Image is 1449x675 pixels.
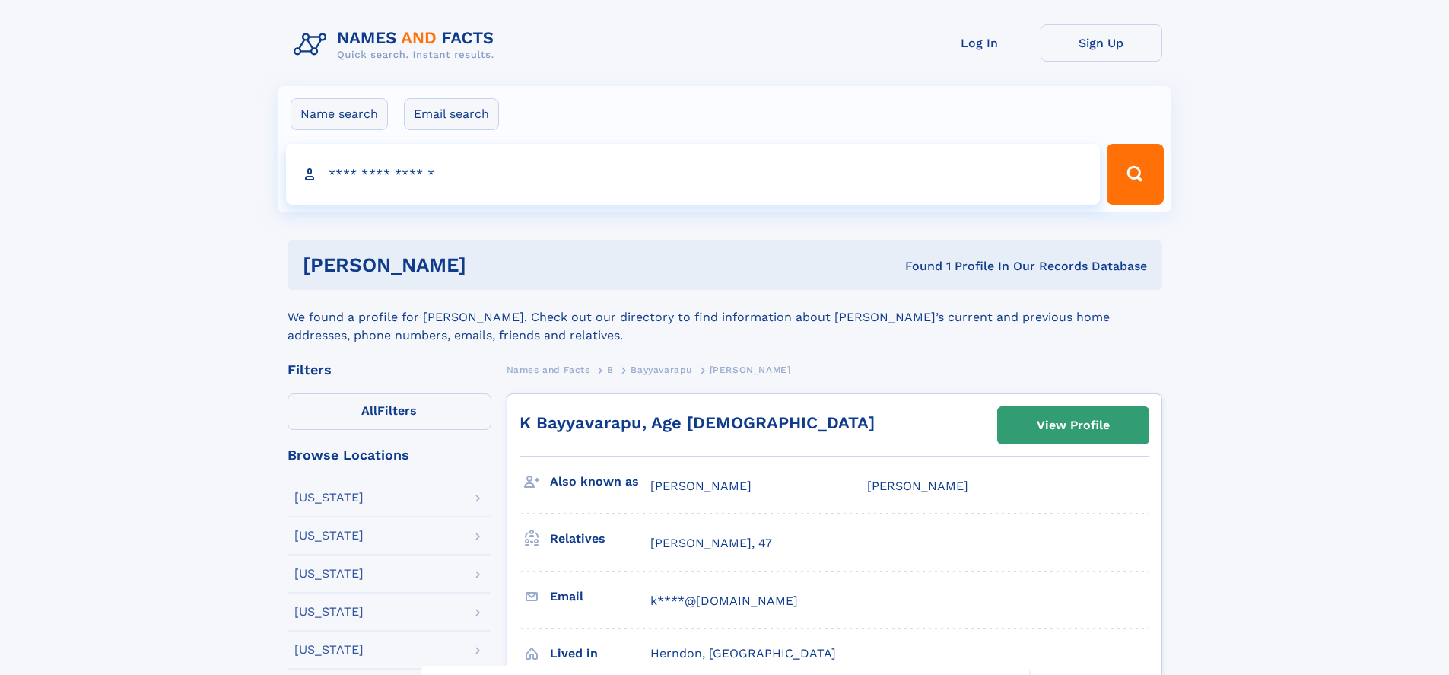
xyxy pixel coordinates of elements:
[607,365,614,375] span: B
[650,646,836,661] span: Herndon, [GEOGRAPHIC_DATA]
[550,584,650,610] h3: Email
[685,258,1147,275] div: Found 1 Profile In Our Records Database
[607,360,614,379] a: B
[1107,144,1163,205] button: Search Button
[998,407,1149,444] a: View Profile
[919,24,1041,62] a: Log In
[867,479,968,493] span: [PERSON_NAME]
[631,365,692,375] span: Bayyavarapu
[550,526,650,552] h3: Relatives
[288,24,507,65] img: Logo Names and Facts
[288,290,1162,345] div: We found a profile for [PERSON_NAME]. Check out our directory to find information about [PERSON_N...
[550,641,650,667] h3: Lived in
[507,360,590,379] a: Names and Facts
[650,479,752,493] span: [PERSON_NAME]
[291,98,388,130] label: Name search
[286,144,1101,205] input: search input
[294,568,364,580] div: [US_STATE]
[404,98,499,130] label: Email search
[288,363,491,377] div: Filters
[710,365,791,375] span: [PERSON_NAME]
[1037,408,1110,443] div: View Profile
[294,644,364,656] div: [US_STATE]
[294,492,364,504] div: [US_STATE]
[520,413,875,432] a: K Bayyavarapu, Age [DEMOGRAPHIC_DATA]
[631,360,692,379] a: Bayyavarapu
[294,530,364,542] div: [US_STATE]
[288,393,491,430] label: Filters
[550,469,650,495] h3: Also known as
[303,256,686,275] h1: [PERSON_NAME]
[288,448,491,462] div: Browse Locations
[1041,24,1162,62] a: Sign Up
[294,606,364,618] div: [US_STATE]
[650,535,772,552] a: [PERSON_NAME], 47
[361,403,377,418] span: All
